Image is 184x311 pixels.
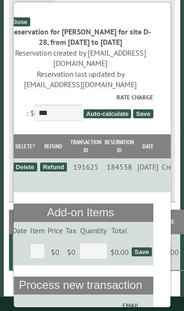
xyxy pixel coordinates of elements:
td: [DATE] [136,158,160,175]
div: Reservation created by [EMAIL_ADDRESS][DOMAIN_NAME] [8,48,153,69]
span: Save [134,109,153,118]
td: $0 [64,239,78,265]
td: Date [11,222,28,239]
th: Site [13,210,26,234]
td: 184538 [103,158,136,175]
th: Transaction ID [68,134,103,159]
td: 191625 [68,158,103,175]
div: Reservation last updated by [EMAIL_ADDRESS][DOMAIN_NAME] [8,69,153,90]
td: $0.00 [109,239,130,265]
td: Total [109,222,130,239]
th: Date [136,134,160,159]
th: Process new transaction [8,277,153,295]
th: Reservation ID [103,134,136,159]
div: Reservation for [PERSON_NAME] for site D-28, from [DATE] to [DATE] [8,26,153,48]
th: Delete? [12,134,39,159]
td: Quantity [78,222,109,239]
td: Item [29,222,46,239]
div: : $ [8,93,153,123]
div: Close [8,17,30,26]
td: Tax [64,222,78,239]
label: Rate Charge [8,93,153,102]
div: Refund [40,163,67,172]
div: Save [132,247,152,256]
th: Refund [39,134,68,159]
th: Add-on Items [8,204,153,221]
td: $0 [46,239,64,265]
td: Price [46,222,64,239]
div: Delete [13,163,37,172]
span: Auto-calculate [84,109,132,118]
